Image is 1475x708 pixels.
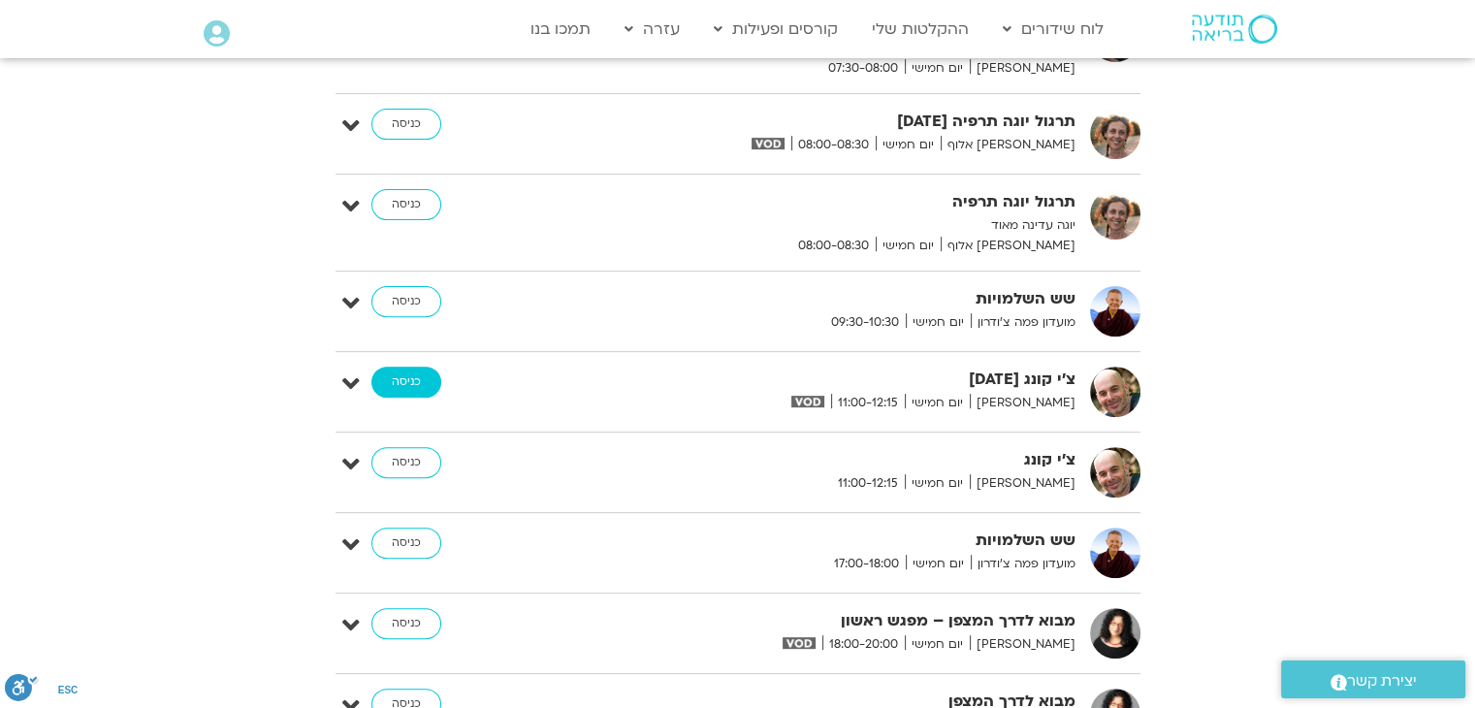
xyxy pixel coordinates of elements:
[971,312,1075,333] span: מועדון פמה צ'ודרון
[1192,15,1277,44] img: תודעה בריאה
[371,528,441,559] a: כניסה
[600,286,1075,312] strong: שש השלמויות
[371,109,441,140] a: כניסה
[970,393,1075,413] span: [PERSON_NAME]
[600,367,1075,393] strong: צ’י קונג [DATE]
[371,189,441,220] a: כניסה
[521,11,600,48] a: תמכו בנו
[371,286,441,317] a: כניסה
[905,634,970,655] span: יום חמישי
[827,554,906,574] span: 17:00-18:00
[1347,668,1417,694] span: יצירת קשר
[970,634,1075,655] span: [PERSON_NAME]
[970,473,1075,494] span: [PERSON_NAME]
[993,11,1113,48] a: לוח שידורים
[752,138,784,149] img: vodicon
[1281,660,1465,698] a: יצירת קשר
[783,637,815,649] img: vodicon
[791,396,823,407] img: vodicon
[905,58,970,79] span: יום חמישי
[600,215,1075,236] p: יוגה עדינה מאוד
[824,312,906,333] span: 09:30-10:30
[906,554,971,574] span: יום חמישי
[600,528,1075,554] strong: שש השלמויות
[831,473,905,494] span: 11:00-12:15
[821,58,905,79] span: 07:30-08:00
[862,11,978,48] a: ההקלטות שלי
[371,608,441,639] a: כניסה
[600,447,1075,473] strong: צ'י קונג
[831,393,905,413] span: 11:00-12:15
[971,554,1075,574] span: מועדון פמה צ'ודרון
[600,109,1075,135] strong: תרגול יוגה תרפיה [DATE]
[371,447,441,478] a: כניסה
[600,608,1075,634] strong: מבוא לדרך המצפן – מפגש ראשון
[905,393,970,413] span: יום חמישי
[906,312,971,333] span: יום חמישי
[970,58,1075,79] span: [PERSON_NAME]
[876,135,941,155] span: יום חמישי
[941,236,1075,256] span: [PERSON_NAME] אלוף
[791,135,876,155] span: 08:00-08:30
[905,473,970,494] span: יום חמישי
[941,135,1075,155] span: [PERSON_NAME] אלוף
[822,634,905,655] span: 18:00-20:00
[615,11,689,48] a: עזרה
[876,236,941,256] span: יום חמישי
[600,189,1075,215] strong: תרגול יוגה תרפיה
[371,367,441,398] a: כניסה
[791,236,876,256] span: 08:00-08:30
[704,11,848,48] a: קורסים ופעילות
